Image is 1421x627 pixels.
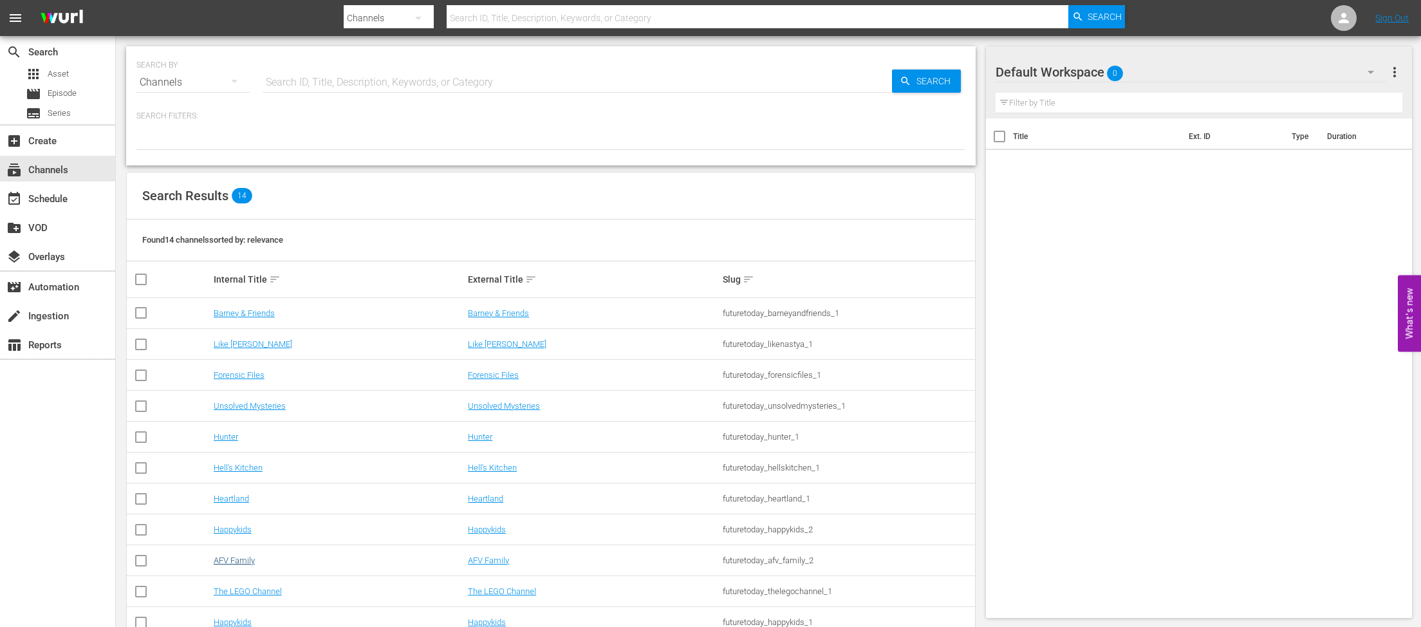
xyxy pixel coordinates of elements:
[468,308,529,318] a: Barney & Friends
[6,191,22,207] span: Schedule
[1107,60,1123,87] span: 0
[525,274,537,285] span: sort
[723,525,973,534] div: futuretoday_happykids_2
[269,274,281,285] span: sort
[1319,118,1397,154] th: Duration
[6,249,22,265] span: Overlays
[48,68,69,80] span: Asset
[1398,276,1421,352] button: Open Feedback Widget
[468,401,540,411] a: Unsolved Mysteries
[468,617,506,627] a: Happykids
[214,525,252,534] a: Happykids
[6,220,22,236] span: VOD
[468,525,506,534] a: Happykids
[468,586,536,596] a: The LEGO Channel
[723,432,973,442] div: futuretoday_hunter_1
[723,556,973,565] div: futuretoday_afv_family_2
[142,235,283,245] span: Found 14 channels sorted by: relevance
[1387,64,1402,80] span: more_vert
[468,339,546,349] a: Like [PERSON_NAME]
[468,432,492,442] a: Hunter
[1375,13,1409,23] a: Sign Out
[26,86,41,102] span: Episode
[8,10,23,26] span: menu
[26,106,41,121] span: Series
[723,494,973,503] div: futuretoday_heartland_1
[214,432,238,442] a: Hunter
[723,401,973,411] div: futuretoday_unsolvedmysteries_1
[911,70,961,93] span: Search
[214,272,464,287] div: Internal Title
[48,87,77,100] span: Episode
[1387,57,1402,88] button: more_vert
[892,70,961,93] button: Search
[468,494,503,503] a: Heartland
[723,308,973,318] div: futuretoday_barneyandfriends_1
[6,133,22,149] span: Create
[31,3,93,33] img: ans4CAIJ8jUAAAAAAAAAAAAAAAAAAAAAAAAgQb4GAAAAAAAAAAAAAAAAAAAAAAAAJMjXAAAAAAAAAAAAAAAAAAAAAAAAgAT5G...
[214,370,265,380] a: Forensic Files
[1068,5,1125,28] button: Search
[214,308,275,318] a: Barney & Friends
[723,272,973,287] div: Slug
[743,274,754,285] span: sort
[6,308,22,324] span: Ingestion
[468,556,509,565] a: AFV Family
[214,494,249,503] a: Heartland
[1013,118,1181,154] th: Title
[214,586,282,596] a: The LEGO Channel
[6,162,22,178] span: Channels
[6,337,22,353] span: Reports
[1284,118,1319,154] th: Type
[214,556,255,565] a: AFV Family
[723,370,973,380] div: futuretoday_forensicfiles_1
[48,107,71,120] span: Series
[1088,5,1122,28] span: Search
[26,66,41,82] span: Asset
[723,339,973,349] div: futuretoday_likenastya_1
[6,44,22,60] span: Search
[136,111,965,122] p: Search Filters:
[214,617,252,627] a: Happykids
[468,272,718,287] div: External Title
[142,188,228,203] span: Search Results
[214,339,292,349] a: Like [PERSON_NAME]
[996,54,1386,90] div: Default Workspace
[468,463,517,473] a: Hell's Kitchen
[214,463,263,473] a: Hell's Kitchen
[723,586,973,596] div: futuretoday_thelegochannel_1
[723,617,973,627] div: futuretoday_happykids_1
[214,401,286,411] a: Unsolved Mysteries
[723,463,973,473] div: futuretoday_hellskitchen_1
[136,64,250,100] div: Channels
[232,188,252,203] span: 14
[1181,118,1285,154] th: Ext. ID
[6,279,22,295] span: Automation
[468,370,519,380] a: Forensic Files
